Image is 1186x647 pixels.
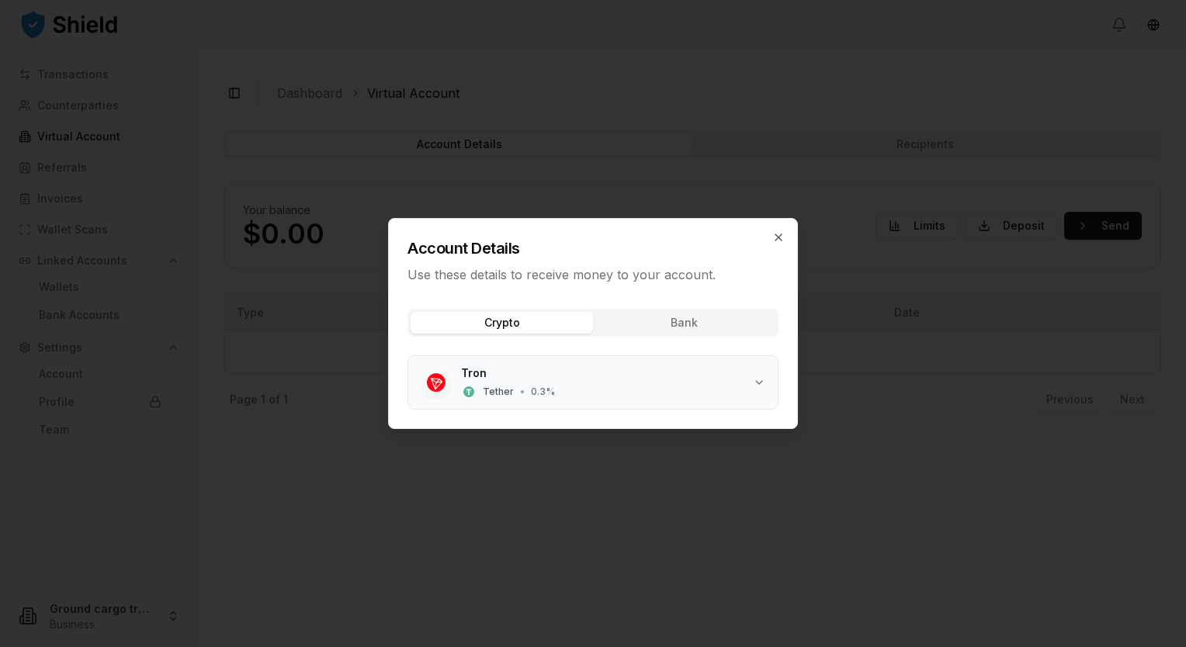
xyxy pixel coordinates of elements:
[411,312,593,334] button: Crypto
[463,386,474,397] img: Tether
[531,386,555,398] span: 0.3 %
[407,265,779,284] p: Use these details to receive money to your account.
[593,312,775,334] button: Bank
[520,386,525,398] span: •
[407,237,779,259] h2: Account Details
[427,373,446,392] img: Tron
[461,365,487,381] span: Tron
[408,356,778,409] button: TronTronTetherTether•0.3%
[483,386,514,398] span: Tether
